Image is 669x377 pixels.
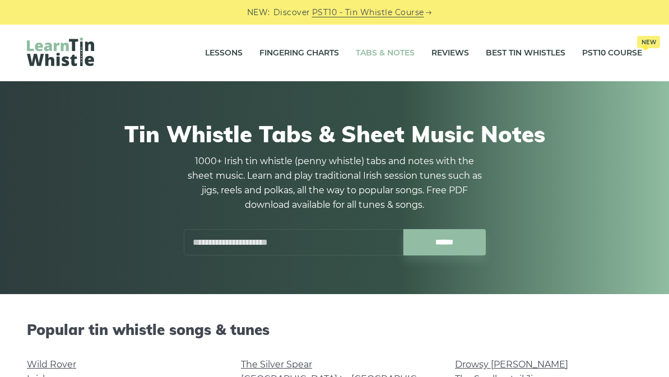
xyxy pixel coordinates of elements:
a: Tabs & Notes [356,39,415,67]
a: Reviews [431,39,469,67]
p: 1000+ Irish tin whistle (penny whistle) tabs and notes with the sheet music. Learn and play tradi... [183,154,486,212]
a: Best Tin Whistles [486,39,565,67]
a: Fingering Charts [259,39,339,67]
a: The Silver Spear [241,359,312,370]
img: LearnTinWhistle.com [27,38,94,66]
h2: Popular tin whistle songs & tunes [27,321,642,338]
h1: Tin Whistle Tabs & Sheet Music Notes [32,120,637,147]
a: Drowsy [PERSON_NAME] [455,359,568,370]
a: PST10 CourseNew [582,39,642,67]
span: New [637,36,660,48]
a: Lessons [205,39,243,67]
a: Wild Rover [27,359,76,370]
